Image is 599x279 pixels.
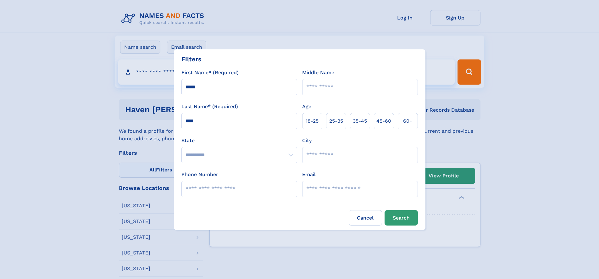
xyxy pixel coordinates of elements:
label: Cancel [349,210,382,226]
label: Phone Number [181,171,218,178]
div: Filters [181,54,202,64]
span: 60+ [403,117,413,125]
span: 45‑60 [376,117,391,125]
span: 18‑25 [306,117,319,125]
label: Middle Name [302,69,334,76]
label: Age [302,103,311,110]
button: Search [385,210,418,226]
span: 25‑35 [329,117,343,125]
label: Last Name* (Required) [181,103,238,110]
label: First Name* (Required) [181,69,239,76]
label: State [181,137,297,144]
label: Email [302,171,316,178]
label: City [302,137,312,144]
span: 35‑45 [353,117,367,125]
